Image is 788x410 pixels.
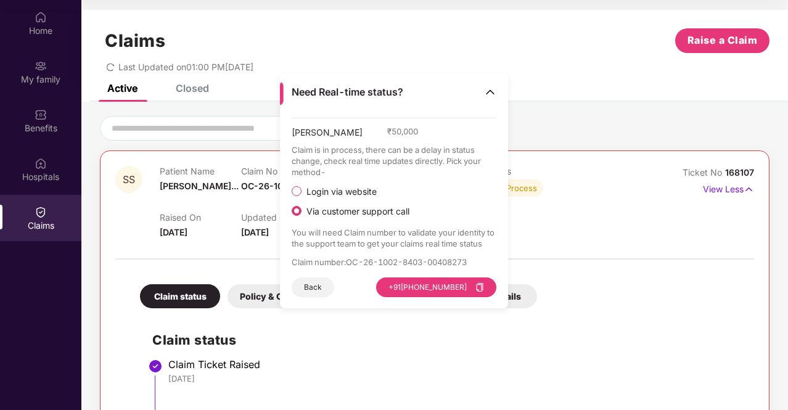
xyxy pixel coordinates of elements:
p: Claim number : OC-26-1002-8403-00408273 [292,256,497,268]
img: svg+xml;base64,PHN2ZyBpZD0iQmVuZWZpdHMiIHhtbG5zPSJodHRwOi8vd3d3LnczLm9yZy8yMDAwL3N2ZyIgd2lkdGg9Ij... [35,109,47,121]
span: OC-26-1002-8... [241,181,311,191]
div: Claim status [140,284,220,308]
p: You will need Claim number to validate your identity to the support team to get your claims real ... [292,227,497,249]
span: Ticket No [683,167,725,178]
span: 168107 [725,167,754,178]
p: Updated On [241,212,322,223]
img: svg+xml;base64,PHN2ZyB3aWR0aD0iMjAiIGhlaWdodD0iMjAiIHZpZXdCb3g9IjAgMCAyMCAyMCIgZmlsbD0ibm9uZSIgeG... [35,60,47,72]
h1: Claims [105,30,165,51]
button: +91[PHONE_NUMBER]copy [376,277,496,297]
span: [PERSON_NAME]... [160,181,239,191]
p: View Less [703,179,754,196]
span: redo [106,62,115,72]
span: ₹ 50,000 [387,126,418,137]
img: svg+xml;base64,PHN2ZyB4bWxucz0iaHR0cDovL3d3dy53My5vcmcvMjAwMC9zdmciIHdpZHRoPSIxNyIgaGVpZ2h0PSIxNy... [744,182,754,196]
img: svg+xml;base64,PHN2ZyBpZD0iQ2xhaW0iIHhtbG5zPSJodHRwOi8vd3d3LnczLm9yZy8yMDAwL3N2ZyIgd2lkdGg9IjIwIi... [35,206,47,218]
img: svg+xml;base64,PHN2ZyBpZD0iSG9tZSIgeG1sbnM9Imh0dHA6Ly93d3cudzMub3JnLzIwMDAvc3ZnIiB3aWR0aD0iMjAiIG... [35,11,47,23]
div: In Process [498,182,537,194]
div: Closed [176,82,209,94]
img: svg+xml;base64,PHN2ZyBpZD0iSG9zcGl0YWxzIiB4bWxucz0iaHR0cDovL3d3dy53My5vcmcvMjAwMC9zdmciIHdpZHRoPS... [35,157,47,170]
span: [DATE] [241,227,269,237]
h2: Claim status [152,330,742,350]
button: Back [292,277,334,297]
div: Policy & Claim Details [228,284,343,308]
div: Active [107,82,137,94]
p: Claim No [241,166,322,176]
p: Claim is in process, there can be a delay in status change, check real time updates directly. Pic... [292,144,497,178]
span: Raise a Claim [687,33,758,48]
span: Via customer support call [302,206,414,217]
p: Patient Name [160,166,241,176]
span: [DATE] [160,227,187,237]
span: [PERSON_NAME] [292,126,363,144]
button: Raise a Claim [675,28,770,53]
img: Toggle Icon [484,86,496,98]
div: Claim Ticket Raised [168,358,742,371]
span: Last Updated on 01:00 PM[DATE] [118,62,253,72]
span: SS [123,174,135,185]
span: Login via website [302,186,382,197]
div: [DATE] [168,373,742,384]
span: Need Real-time status? [292,86,403,99]
p: Raised On [160,212,241,223]
img: svg+xml;base64,PHN2ZyBpZD0iU3RlcC1Eb25lLTMyeDMyIiB4bWxucz0iaHR0cDovL3d3dy53My5vcmcvMjAwMC9zdmciIH... [148,359,163,374]
p: Status [485,166,567,176]
span: copy [475,283,484,292]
